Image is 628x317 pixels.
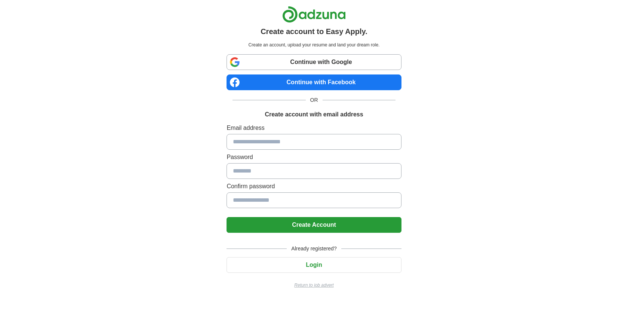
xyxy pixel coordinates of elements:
button: Create Account [227,217,401,233]
label: Email address [227,124,401,132]
button: Login [227,257,401,273]
h1: Create account with email address [265,110,363,119]
h1: Create account to Easy Apply. [261,26,367,37]
a: Login [227,262,401,268]
label: Password [227,153,401,162]
p: Create an account, upload your resume and land your dream role. [228,42,400,48]
a: Return to job advert [227,282,401,289]
a: Continue with Facebook [227,74,401,90]
span: Already registered? [287,245,341,253]
span: OR [306,96,323,104]
label: Confirm password [227,182,401,191]
a: Continue with Google [227,54,401,70]
img: Adzuna logo [282,6,346,23]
